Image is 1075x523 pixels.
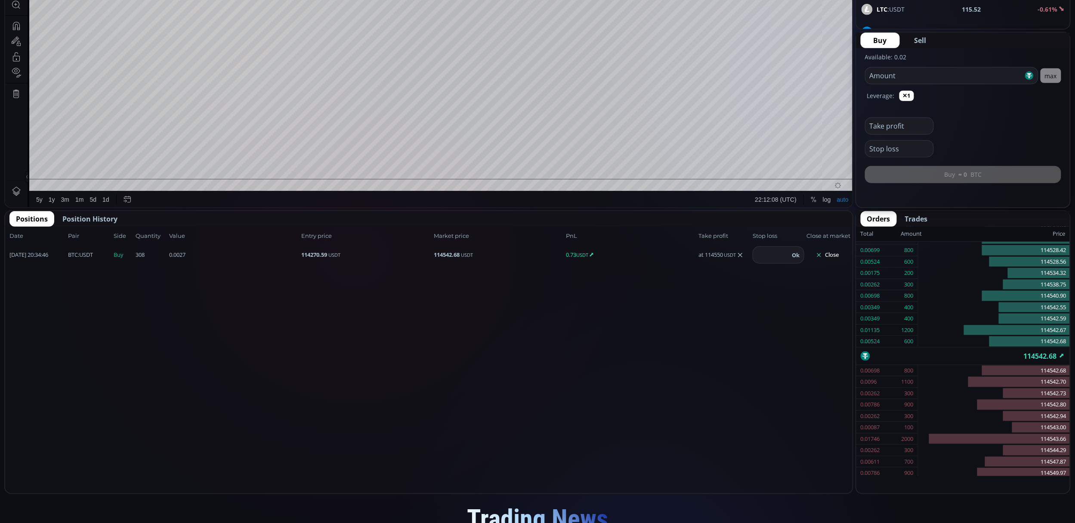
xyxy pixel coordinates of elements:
[861,256,880,268] div: 0.00524
[905,468,914,479] div: 900
[905,445,914,456] div: 300
[918,256,1070,268] div: 114528.56
[861,456,880,468] div: 0.00611
[114,251,133,259] span: Buy
[867,91,895,100] label: Leverage:
[9,211,54,227] button: Positions
[905,256,914,268] div: 600
[68,251,93,259] span: :USDT
[905,422,914,433] div: 100
[747,341,794,358] button: 22:12:08 (UTC)
[51,20,77,28] div: Bitcoin
[169,251,299,259] span: 0.0027
[918,422,1070,434] div: 114543.00
[161,5,188,12] div: Indicators
[136,251,167,259] span: 308
[918,456,1070,468] div: 114547.87
[83,20,91,28] div: Market open
[803,341,815,358] div: Toggle Percentage
[70,346,78,353] div: 1m
[861,468,880,479] div: 0.00786
[918,325,1070,336] div: 114542.67
[902,33,939,48] button: Sell
[856,348,1070,365] div: 114542.68
[861,411,880,422] div: 0.00262
[861,376,877,388] div: 0.0096
[202,21,228,28] div: 114542.68
[861,336,880,347] div: 0.00524
[861,325,880,336] div: 0.01135
[905,313,914,324] div: 400
[56,211,124,227] button: Position History
[461,252,473,258] small: USDT
[918,388,1070,400] div: 114542.73
[905,365,914,376] div: 800
[918,376,1070,388] div: 114542.70
[861,399,880,410] div: 0.00786
[914,35,927,46] span: Sell
[918,279,1070,291] div: 114538.75
[867,214,890,224] span: Orders
[899,211,934,227] button: Trades
[807,232,848,240] span: Close at market
[918,365,1070,377] div: 114542.68
[9,251,65,259] span: [DATE] 20:34:46
[861,33,900,48] button: Buy
[815,341,829,358] div: Toggle Log Scale
[905,388,914,399] div: 300
[98,21,102,28] div: O
[329,252,341,258] small: USDT
[807,248,848,262] button: Close
[968,28,983,37] b: 24.64
[861,365,880,376] div: 0.00698
[902,325,914,336] div: 1200
[832,346,843,353] div: auto
[434,251,460,258] b: 114542.68
[905,279,914,290] div: 300
[922,228,1066,240] div: Price
[918,268,1070,279] div: 114534.32
[62,214,117,224] span: Position History
[566,251,696,259] span: 0.73
[566,232,696,240] span: PnL
[102,21,129,28] div: 114509.60
[97,346,104,353] div: 1d
[20,321,24,333] div: Hide Drawings Toolbar
[901,228,922,240] div: Amount
[72,5,80,12] div: 5 m
[132,21,136,28] div: H
[434,232,564,240] span: Market price
[1038,5,1058,13] b: -0.61%
[698,232,750,240] span: Take profit
[861,434,880,445] div: 0.01746
[117,5,142,12] div: Compare
[16,214,48,224] span: Positions
[861,245,880,256] div: 0.00699
[861,313,880,324] div: 0.00349
[169,21,195,28] div: 114509.59
[861,445,880,456] div: 0.00262
[861,388,880,399] div: 0.00262
[861,290,880,301] div: 0.00698
[28,31,46,37] div: Volume
[829,341,846,358] div: Toggle Auto Scale
[905,245,914,256] div: 800
[1040,28,1058,36] b: 0.41%
[136,21,162,28] div: 114542.69
[918,411,1070,422] div: 114542.94
[724,252,736,259] small: USDT
[114,232,133,240] span: Side
[861,279,880,290] div: 0.00262
[902,434,914,445] div: 2000
[877,5,888,13] b: LTC
[905,268,914,279] div: 200
[302,232,432,240] span: Entry price
[905,302,914,313] div: 400
[877,28,911,37] span: :USDT
[43,346,50,353] div: 1y
[750,346,791,353] span: 22:12:08 (UTC)
[905,290,914,301] div: 800
[42,20,51,28] div: 5
[865,53,907,61] label: Available: 0.02
[577,252,589,258] small: USDT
